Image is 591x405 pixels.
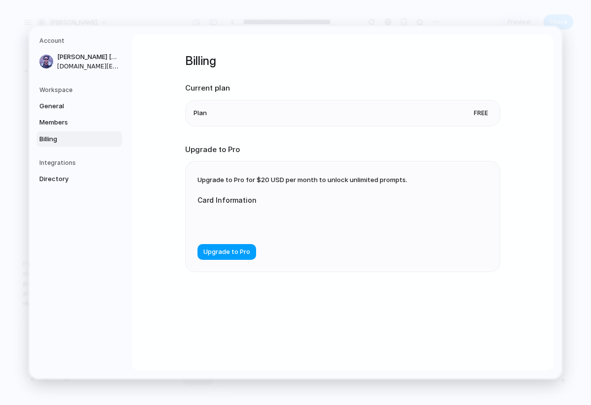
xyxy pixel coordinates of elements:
h5: Workspace [39,86,122,94]
span: [PERSON_NAME] [PERSON_NAME] [57,52,120,62]
span: Billing [39,134,102,144]
span: General [39,101,102,111]
h2: Current plan [185,83,500,94]
h1: Billing [185,52,500,70]
a: Directory [36,171,122,187]
a: Members [36,115,122,130]
label: Card Information [197,195,394,205]
h5: Integrations [39,158,122,167]
span: Members [39,118,102,127]
span: [DOMAIN_NAME][EMAIL_ADDRESS][DOMAIN_NAME] [57,62,120,71]
h5: Account [39,36,122,45]
span: Directory [39,174,102,184]
a: Billing [36,131,122,147]
span: Upgrade to Pro [203,247,250,257]
span: Free [470,108,492,118]
span: Plan [194,108,207,118]
a: [PERSON_NAME] [PERSON_NAME][DOMAIN_NAME][EMAIL_ADDRESS][DOMAIN_NAME] [36,49,122,74]
a: General [36,98,122,114]
iframe: Secure card payment input frame [205,217,387,226]
button: Upgrade to Pro [197,244,256,260]
h2: Upgrade to Pro [185,144,500,156]
span: Upgrade to Pro for $20 USD per month to unlock unlimited prompts. [197,176,407,184]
